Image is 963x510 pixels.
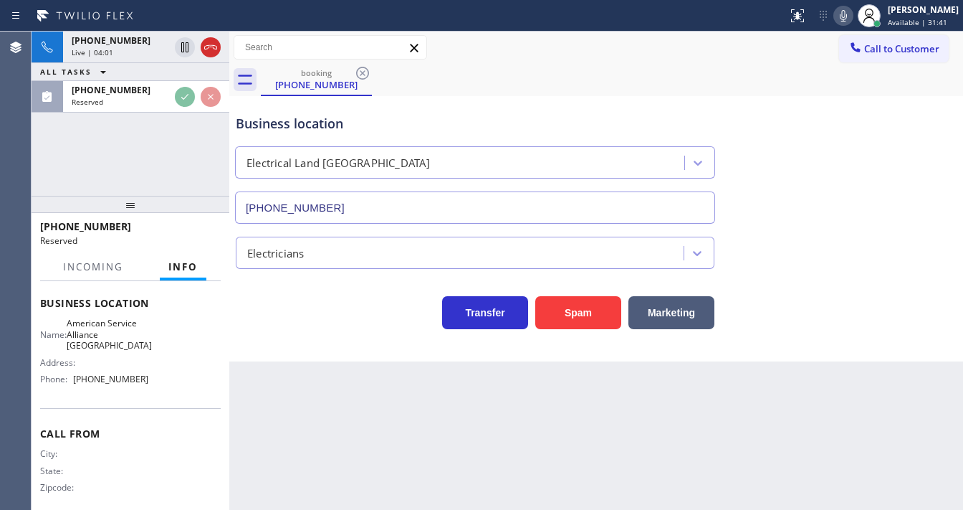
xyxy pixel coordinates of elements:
[72,47,113,57] span: Live | 04:01
[40,219,131,233] span: [PHONE_NUMBER]
[72,84,150,96] span: [PHONE_NUMBER]
[73,374,148,384] span: [PHONE_NUMBER]
[236,114,714,133] div: Business location
[40,235,77,247] span: Reserved
[67,318,152,351] span: American Service Alliance [GEOGRAPHIC_DATA]
[247,245,304,261] div: Electricians
[442,296,528,329] button: Transfer
[40,357,78,368] span: Address:
[888,4,959,16] div: [PERSON_NAME]
[175,87,195,107] button: Accept
[864,42,939,55] span: Call to Customer
[535,296,621,329] button: Spam
[40,466,78,476] span: State:
[40,374,73,384] span: Phone:
[40,296,221,310] span: Business location
[175,37,195,57] button: Hold Customer
[201,37,221,57] button: Hang up
[54,253,132,281] button: Incoming
[72,97,103,107] span: Reserved
[262,78,370,91] div: [PHONE_NUMBER]
[160,253,206,281] button: Info
[72,34,150,47] span: [PHONE_NUMBER]
[32,63,120,80] button: ALL TASKS
[40,67,92,77] span: ALL TASKS
[40,427,221,440] span: Call From
[40,482,78,493] span: Zipcode:
[833,6,853,26] button: Mute
[40,329,67,340] span: Name:
[262,67,370,78] div: booking
[262,64,370,95] div: (626) 710-8377
[63,260,123,273] span: Incoming
[234,36,426,59] input: Search
[888,17,947,27] span: Available | 31:41
[628,296,714,329] button: Marketing
[201,87,221,107] button: Reject
[839,35,949,62] button: Call to Customer
[235,192,715,224] input: Phone Number
[168,260,198,273] span: Info
[246,155,431,171] div: Electrical Land [GEOGRAPHIC_DATA]
[40,448,78,459] span: City:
